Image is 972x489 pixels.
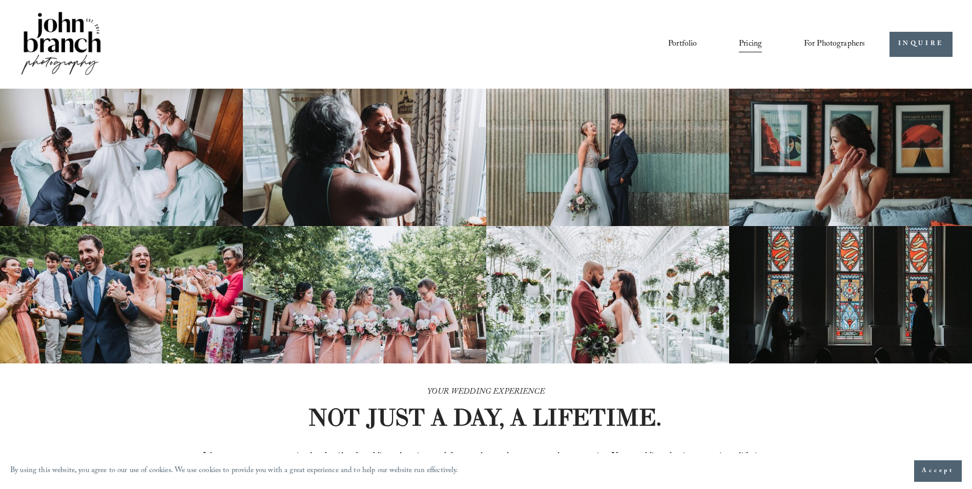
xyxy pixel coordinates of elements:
[486,226,729,363] img: Bride and groom standing in an elegant greenhouse with chandeliers and lush greenery.
[10,464,459,479] p: By using this website, you agree to our use of cookies. We use cookies to provide you with a grea...
[243,226,486,363] img: A bride and four bridesmaids in pink dresses, holding bouquets with pink and white flowers, smili...
[427,385,545,399] em: YOUR WEDDING EXPERIENCE
[19,10,102,79] img: John Branch IV Photography
[914,460,962,482] button: Accept
[486,89,729,226] img: A bride and groom standing together, laughing, with the bride holding a bouquet in front of a cor...
[729,89,972,226] img: Bride adjusting earring in front of framed posters on a brick wall.
[308,402,661,432] strong: NOT JUST A DAY, A LIFETIME.
[729,226,972,363] img: Silhouettes of a bride and groom facing each other in a church, with colorful stained glass windo...
[890,32,953,57] a: INQUIRE
[243,89,486,226] img: Woman applying makeup to another woman near a window with floral curtains and autumn flowers.
[804,35,865,53] a: folder dropdown
[804,36,865,52] span: For Photographers
[922,466,954,476] span: Accept
[668,35,697,53] a: Portfolio
[739,35,762,53] a: Pricing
